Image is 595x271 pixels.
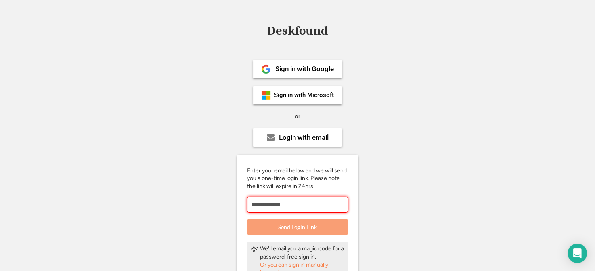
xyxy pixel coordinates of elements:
[275,66,334,72] div: Sign in with Google
[274,92,334,98] div: Sign in with Microsoft
[247,219,348,235] button: Send Login Link
[261,91,271,100] img: ms-symbollockup_mssymbol_19.png
[263,25,332,37] div: Deskfound
[279,134,329,141] div: Login with email
[295,112,300,120] div: or
[247,167,348,190] div: Enter your email below and we will send you a one-time login link. Please note the link will expi...
[261,64,271,74] img: 1024px-Google__G__Logo.svg.png
[568,244,587,263] div: Open Intercom Messenger
[260,245,345,261] div: We'll email you a magic code for a password-free sign in.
